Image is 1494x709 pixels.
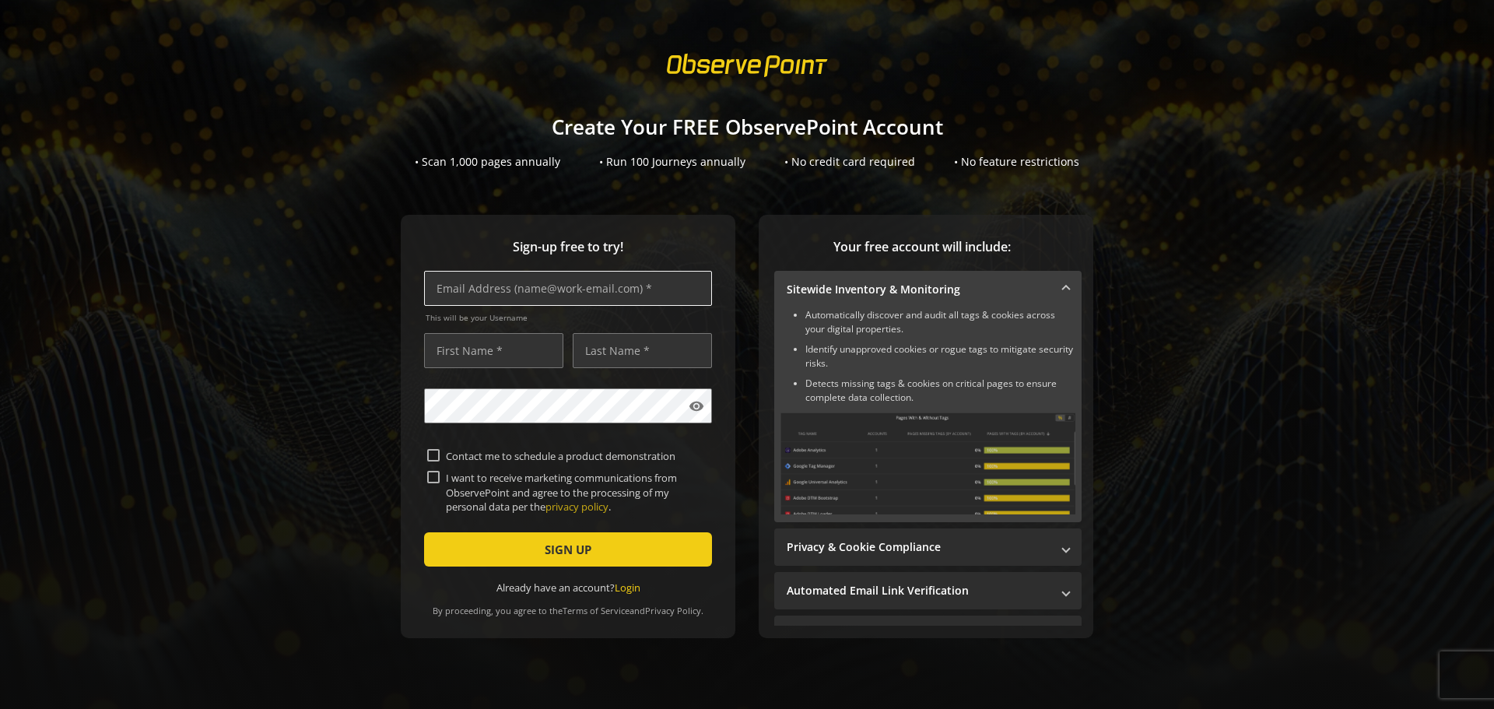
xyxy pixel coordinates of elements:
[787,583,1050,598] mat-panel-title: Automated Email Link Verification
[774,308,1082,522] div: Sitewide Inventory & Monitoring
[573,333,712,368] input: Last Name *
[424,532,712,567] button: SIGN UP
[545,500,608,514] a: privacy policy
[424,238,712,256] span: Sign-up free to try!
[774,528,1082,566] mat-expansion-panel-header: Privacy & Cookie Compliance
[563,605,630,616] a: Terms of Service
[805,308,1075,336] li: Automatically discover and audit all tags & cookies across your digital properties.
[780,412,1075,514] img: Sitewide Inventory & Monitoring
[784,154,915,170] div: • No credit card required
[805,377,1075,405] li: Detects missing tags & cookies on critical pages to ensure complete data collection.
[805,342,1075,370] li: Identify unapproved cookies or rogue tags to mitigate security risks.
[787,282,1050,297] mat-panel-title: Sitewide Inventory & Monitoring
[440,449,709,463] label: Contact me to schedule a product demonstration
[774,238,1070,256] span: Your free account will include:
[424,595,712,616] div: By proceeding, you agree to the and .
[787,539,1050,555] mat-panel-title: Privacy & Cookie Compliance
[426,312,712,323] span: This will be your Username
[424,271,712,306] input: Email Address (name@work-email.com) *
[645,605,701,616] a: Privacy Policy
[954,154,1079,170] div: • No feature restrictions
[440,471,709,514] label: I want to receive marketing communications from ObservePoint and agree to the processing of my pe...
[774,572,1082,609] mat-expansion-panel-header: Automated Email Link Verification
[774,616,1082,653] mat-expansion-panel-header: Performance Monitoring with Web Vitals
[424,581,712,595] div: Already have an account?
[599,154,745,170] div: • Run 100 Journeys annually
[545,535,591,563] span: SIGN UP
[415,154,560,170] div: • Scan 1,000 pages annually
[615,581,640,595] a: Login
[774,271,1082,308] mat-expansion-panel-header: Sitewide Inventory & Monitoring
[424,333,563,368] input: First Name *
[689,398,704,414] mat-icon: visibility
